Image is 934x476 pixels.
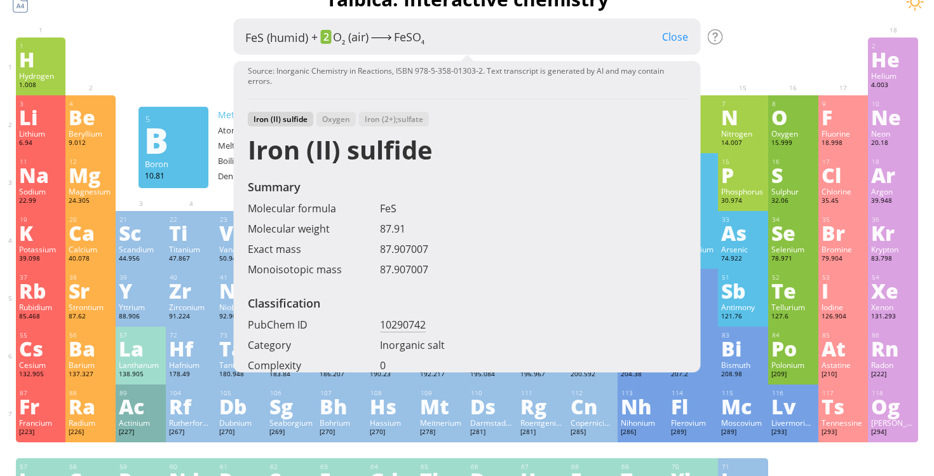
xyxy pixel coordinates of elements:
[379,358,687,372] div: 0
[571,370,614,380] div: 200.592
[771,186,815,196] div: Sulphur
[871,165,915,185] div: Ar
[19,49,63,69] div: H
[621,396,665,416] div: Nh
[771,360,815,370] div: Polonium
[520,428,564,438] div: [281]
[771,396,815,416] div: Lv
[248,338,380,352] div: Category
[721,280,765,301] div: Sb
[248,296,688,318] div: Classification
[146,113,202,125] div: 5
[220,273,263,282] div: 41
[69,196,112,207] div: 24.305
[145,158,202,170] div: Boron
[771,254,815,264] div: 78.971
[119,418,163,428] div: Actinium
[771,139,815,149] div: 15.999
[871,107,915,127] div: Ne
[721,107,765,127] div: N
[822,186,865,196] div: Chlorine
[19,418,63,428] div: Francium
[119,331,163,339] div: 57
[621,428,665,438] div: [286]
[20,215,63,224] div: 19
[269,370,313,380] div: 183.84
[220,389,263,397] div: 105
[69,396,112,416] div: Ra
[822,396,865,416] div: Ts
[871,418,915,428] div: [PERSON_NAME]
[571,428,614,438] div: [285]
[219,370,263,380] div: 180.948
[69,302,112,312] div: Strontium
[69,222,112,243] div: Ca
[571,463,614,471] div: 68
[771,418,815,428] div: Livermorium
[219,312,263,322] div: 92.906
[69,280,112,301] div: Sr
[671,370,715,380] div: 207.2
[169,338,213,358] div: Hf
[248,112,313,126] div: Iron (II) sulfide
[822,280,865,301] div: I
[822,389,865,397] div: 117
[19,165,63,185] div: Na
[822,302,865,312] div: Iodine
[721,139,765,149] div: 14.007
[20,331,63,339] div: 55
[871,396,915,416] div: Og
[69,273,112,282] div: 38
[270,389,313,397] div: 106
[219,338,263,358] div: Ta
[144,130,201,150] div: B
[220,331,263,339] div: 73
[822,273,865,282] div: 53
[220,463,263,471] div: 61
[69,158,112,166] div: 12
[571,418,614,428] div: Copernicium
[220,215,263,224] div: 23
[871,360,915,370] div: Radon
[520,418,564,428] div: Roentgenium
[248,135,433,173] div: Iron (II) sulfide
[722,215,765,224] div: 33
[771,196,815,207] div: 32.06
[270,463,313,471] div: 62
[20,42,63,50] div: 1
[822,331,865,339] div: 85
[69,389,112,397] div: 88
[822,254,865,264] div: 79.904
[169,302,213,312] div: Zirconium
[20,273,63,282] div: 37
[69,244,112,254] div: Calcium
[321,30,332,44] mark: 2
[722,273,765,282] div: 51
[822,139,865,149] div: 18.998
[119,312,163,322] div: 88.906
[219,428,263,438] div: [270]
[722,463,765,471] div: 71
[19,186,63,196] div: Sodium
[649,29,701,45] div: Close
[822,128,865,139] div: Fluorine
[671,396,715,416] div: Fl
[822,244,865,254] div: Bromine
[320,418,363,428] div: Bohrium
[169,280,213,301] div: Zr
[69,186,112,196] div: Magnesium
[772,215,815,224] div: 34
[621,389,665,397] div: 113
[19,338,63,358] div: Cs
[771,312,815,322] div: 127.6
[169,312,213,322] div: 91.224
[872,158,915,166] div: 18
[721,222,765,243] div: As
[822,215,865,224] div: 35
[119,302,163,312] div: Yttrium
[69,331,112,339] div: 56
[379,201,687,215] div: FeS
[219,360,263,370] div: Tantalum
[19,107,63,127] div: Li
[119,389,163,397] div: 89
